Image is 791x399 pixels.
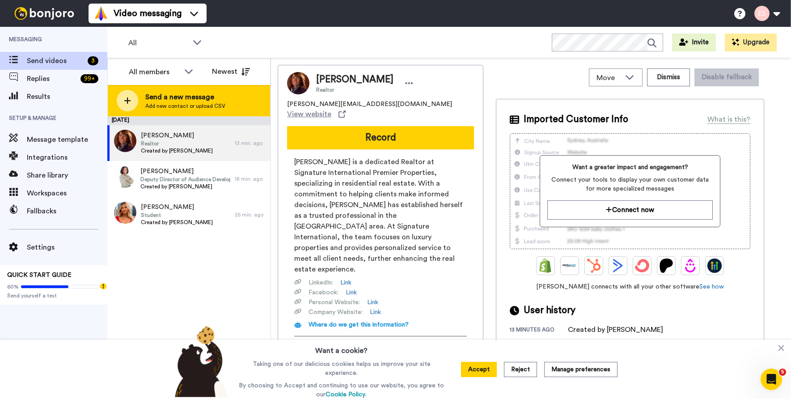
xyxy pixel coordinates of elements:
[11,7,78,20] img: bj-logo-header-white.svg
[544,362,618,377] button: Manage preferences
[27,55,84,66] span: Send videos
[140,183,230,190] span: Created by [PERSON_NAME]
[237,381,446,399] p: By choosing to Accept and continuing to use our website, you agree to our .
[547,163,712,172] span: Want a greater impact and engagement?
[27,242,107,253] span: Settings
[167,326,233,397] img: bear-with-cookie.png
[27,170,107,181] span: Share library
[141,147,213,154] span: Created by [PERSON_NAME]
[114,166,136,188] img: 17f0688f-cf3e-406c-ac60-f1ba680e1caf.jpg
[287,109,346,119] a: View website
[145,102,225,110] span: Add new contact or upload CSV
[315,340,368,356] h3: Want a cookie?
[88,56,98,65] div: 3
[7,283,19,290] span: 60%
[524,113,628,126] span: Imported Customer Info
[287,126,474,149] button: Record
[141,140,213,147] span: Realtor
[27,188,107,199] span: Workspaces
[141,219,213,226] span: Created by [PERSON_NAME]
[27,73,77,84] span: Replies
[370,308,381,317] a: Link
[128,38,188,48] span: All
[309,288,338,297] span: Facebook :
[140,176,230,183] span: Deputy Director of Audience Development
[27,206,107,216] span: Fallbacks
[504,362,537,377] button: Reject
[287,100,452,109] span: [PERSON_NAME][EMAIL_ADDRESS][DOMAIN_NAME]
[141,203,213,212] span: [PERSON_NAME]
[326,391,365,398] a: Cookie Policy
[547,175,712,193] span: Connect your tools to display your own customer data for more specialized messages
[510,282,750,291] span: [PERSON_NAME] connects with all your other software
[287,109,331,119] span: View website
[461,362,497,377] button: Accept
[635,259,649,273] img: ConvertKit
[287,72,309,94] img: Image of Pamela M Halberg
[672,34,716,51] button: Invite
[316,86,393,93] span: Realtor
[235,211,266,218] div: 25 min. ago
[140,167,230,176] span: [PERSON_NAME]
[707,259,722,273] img: GoHighLevel
[114,7,182,20] span: Video messaging
[80,74,98,83] div: 99 +
[99,282,107,290] div: Tooltip anchor
[27,91,107,102] span: Results
[141,131,213,140] span: [PERSON_NAME]
[524,304,575,317] span: User history
[309,298,360,307] span: Personal Website :
[683,259,698,273] img: Drip
[94,6,108,21] img: vm-color.svg
[761,369,782,390] iframe: Intercom live chat
[205,63,257,81] button: Newest
[725,34,777,51] button: Upgrade
[611,259,625,273] img: ActiveCampaign
[568,324,663,335] div: Created by [PERSON_NAME]
[294,157,467,275] span: [PERSON_NAME] is a dedicated Realtor at Signature International Premier Properties, specializing ...
[694,68,759,86] button: Disable fallback
[367,298,378,307] a: Link
[141,212,213,219] span: Student
[587,259,601,273] img: Hubspot
[699,284,724,290] a: See how
[309,322,409,328] span: Where do we get this information?
[7,272,72,278] span: QUICK START GUIDE
[346,288,357,297] a: Link
[114,130,136,152] img: ff79065e-2b8b-4ca9-977c-df8359d554ec.jpg
[237,360,446,378] p: Taking one of our delicious cookies helps us improve your site experience.
[27,134,107,145] span: Message template
[235,175,266,183] div: 18 min. ago
[779,369,786,376] span: 5
[235,140,266,147] div: 13 min. ago
[707,114,750,125] div: What is this?
[596,72,621,83] span: Move
[563,259,577,273] img: Ontraport
[7,292,100,299] span: Send yourself a test
[129,67,180,77] div: All members
[510,326,568,335] div: 13 minutes ago
[309,278,333,287] span: LinkedIn :
[107,116,271,125] div: [DATE]
[316,73,393,86] span: [PERSON_NAME]
[27,152,107,163] span: Integrations
[647,68,690,86] button: Dismiss
[340,278,351,287] a: Link
[659,259,673,273] img: Patreon
[538,259,553,273] img: Shopify
[114,201,136,224] img: 949fbe4b-cd09-4c6b-85f3-a18d3058db8f.jpg
[547,200,712,220] button: Connect now
[145,92,225,102] span: Send a new message
[309,308,363,317] span: Company Website :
